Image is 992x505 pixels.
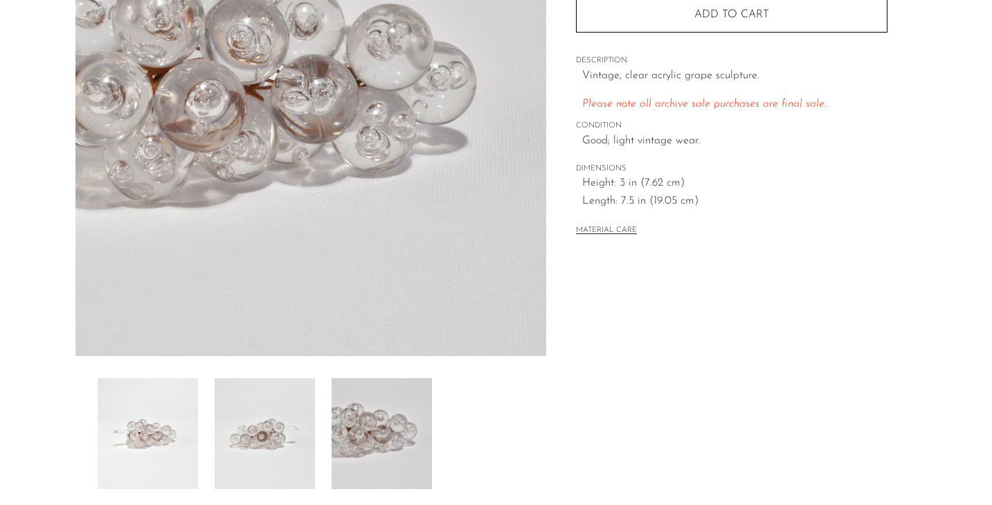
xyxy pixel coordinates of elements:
[215,378,315,489] img: Acrylic Grape Sculpture
[582,175,887,193] span: Height: 3 in (7.62 cm)
[582,98,827,109] span: Please note all archive sale purchases are final sale.
[582,193,887,211] span: Length: 7.5 in (19.05 cm)
[576,226,637,236] button: MATERIAL CARE
[582,132,887,150] span: Good; light vintage wear.
[332,378,432,489] img: Acrylic Grape Sculpture
[694,9,769,20] span: Add to cart
[576,55,887,67] span: DESCRIPTION
[582,67,887,85] p: Vintage, clear acrylic grape sculpture.
[576,163,887,175] span: DIMENSIONS
[576,120,887,132] span: CONDITION
[98,378,198,489] img: Acrylic Grape Sculpture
